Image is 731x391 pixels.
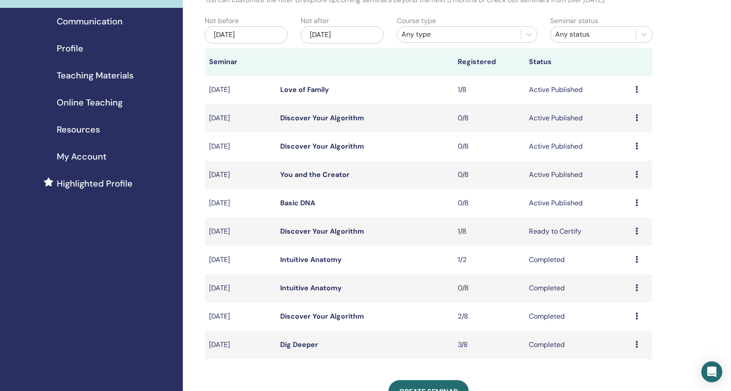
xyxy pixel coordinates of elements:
td: [DATE] [205,246,276,274]
td: Active Published [525,76,631,104]
td: 0/8 [453,161,525,189]
td: 0/8 [453,189,525,218]
a: You and the Creator [280,170,350,179]
a: Intuitive Anatomy [280,255,342,264]
td: 3/8 [453,331,525,359]
label: Not before [205,16,239,26]
td: [DATE] [205,331,276,359]
a: Discover Your Algorithm [280,142,364,151]
th: Status [525,48,631,76]
td: Ready to Certify [525,218,631,246]
td: Completed [525,331,631,359]
th: Seminar [205,48,276,76]
div: [DATE] [301,26,384,44]
a: Discover Your Algorithm [280,227,364,236]
td: 1/8 [453,76,525,104]
td: Active Published [525,161,631,189]
td: 1/2 [453,246,525,274]
td: Active Published [525,133,631,161]
a: Love of Family [280,85,329,94]
td: Active Published [525,189,631,218]
span: Profile [57,42,83,55]
td: Completed [525,303,631,331]
a: Discover Your Algorithm [280,113,364,122]
span: Online Teaching [57,96,123,109]
td: [DATE] [205,274,276,303]
td: [DATE] [205,133,276,161]
td: [DATE] [205,218,276,246]
td: Completed [525,246,631,274]
label: Seminar status [550,16,598,26]
a: Intuitive Anatomy [280,283,342,292]
div: Any status [555,29,631,40]
span: Communication [57,15,123,28]
td: [DATE] [205,76,276,104]
td: 0/8 [453,274,525,303]
span: My Account [57,150,106,163]
label: Course type [397,16,436,26]
td: [DATE] [205,189,276,218]
span: Highlighted Profile [57,177,133,190]
td: [DATE] [205,161,276,189]
label: Not after [301,16,329,26]
td: Completed [525,274,631,303]
div: [DATE] [205,26,288,44]
td: 2/8 [453,303,525,331]
a: Basic DNA [280,198,315,207]
td: [DATE] [205,104,276,133]
td: 0/8 [453,133,525,161]
div: Open Intercom Messenger [701,361,722,382]
span: Teaching Materials [57,69,134,82]
td: 1/8 [453,218,525,246]
a: Dig Deeper [280,340,318,349]
a: Discover Your Algorithm [280,312,364,321]
div: Any type [402,29,516,40]
th: Registered [453,48,525,76]
td: [DATE] [205,303,276,331]
span: Resources [57,123,100,136]
td: Active Published [525,104,631,133]
td: 0/8 [453,104,525,133]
